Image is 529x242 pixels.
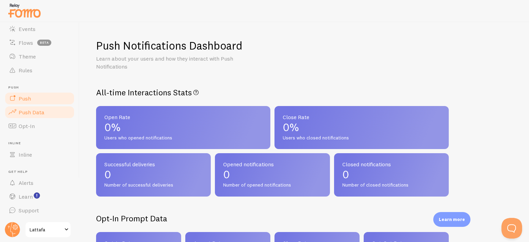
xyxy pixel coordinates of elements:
[19,25,35,32] span: Events
[19,123,35,129] span: Opt-In
[283,135,440,141] span: Users who closed notifications
[19,207,39,214] span: Support
[19,193,33,200] span: Learn
[96,87,449,98] h2: All-time Interactions Stats
[19,95,31,102] span: Push
[104,122,262,133] p: 0%
[4,105,75,119] a: Push Data
[104,182,203,188] span: Number of successful deliveries
[342,169,440,180] p: 0
[4,36,75,50] a: Flows beta
[223,182,321,188] span: Number of opened notifications
[4,50,75,63] a: Theme
[19,109,44,116] span: Push Data
[7,2,42,19] img: fomo-relay-logo-orange.svg
[37,40,51,46] span: beta
[433,212,470,227] div: Learn more
[25,221,71,238] a: Lattafa
[283,122,440,133] p: 0%
[4,203,75,217] a: Support
[104,114,262,120] span: Open Rate
[4,176,75,190] a: Alerts
[283,114,440,120] span: Close Rate
[8,141,75,146] span: Inline
[8,170,75,174] span: Get Help
[4,119,75,133] a: Opt-In
[104,135,262,141] span: Users who opened notifications
[4,63,75,77] a: Rules
[19,39,33,46] span: Flows
[342,161,440,167] span: Closed notifications
[34,192,40,199] svg: <p>Watch New Feature Tutorials!</p>
[501,218,522,239] iframe: Help Scout Beacon - Open
[96,213,449,224] h2: Opt-In Prompt Data
[30,225,62,234] span: Lattafa
[223,161,321,167] span: Opened notifications
[104,161,203,167] span: Successful deliveries
[19,179,33,186] span: Alerts
[19,67,32,74] span: Rules
[19,151,32,158] span: Inline
[4,190,75,203] a: Learn
[8,85,75,90] span: Push
[96,39,242,53] h1: Push Notifications Dashboard
[19,53,36,60] span: Theme
[96,55,261,71] p: Learn about your users and how they interact with Push Notifications
[4,148,75,161] a: Inline
[342,182,440,188] span: Number of closed notifications
[439,216,465,223] p: Learn more
[4,22,75,36] a: Events
[223,169,321,180] p: 0
[104,169,203,180] p: 0
[4,92,75,105] a: Push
